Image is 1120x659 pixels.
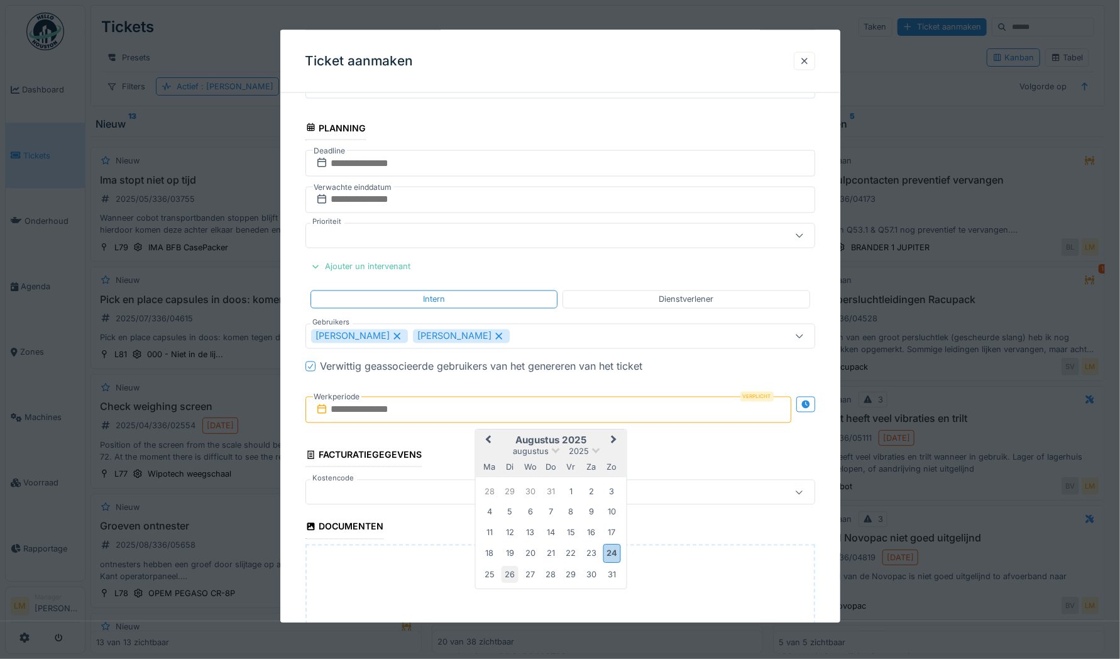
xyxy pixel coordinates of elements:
[305,258,416,275] div: Ajouter un intervenant
[603,483,620,500] div: Choose zondag 3 augustus 2025
[583,503,600,520] div: Choose zaterdag 9 augustus 2025
[740,391,774,401] div: Verplicht
[603,544,620,562] div: Choose zondag 24 augustus 2025
[603,503,620,520] div: Choose zondag 10 augustus 2025
[583,545,600,562] div: Choose zaterdag 23 augustus 2025
[522,458,539,475] div: woensdag
[563,458,579,475] div: vrijdag
[475,435,626,446] h2: augustus 2025
[583,458,600,475] div: zaterdag
[563,545,579,562] div: Choose vrijdag 22 augustus 2025
[310,473,357,484] label: Kostencode
[479,481,622,584] div: Month augustus, 2025
[513,446,549,456] span: augustus
[542,483,559,500] div: Choose donderdag 31 juli 2025
[423,293,445,305] div: Intern
[603,566,620,583] div: Choose zondag 31 augustus 2025
[603,458,620,475] div: zondag
[321,358,643,374] div: Verwittig geassocieerde gebruikers van het genereren van het ticket
[502,566,519,583] div: Choose dinsdag 26 augustus 2025
[563,524,579,541] div: Choose vrijdag 15 augustus 2025
[476,431,497,451] button: Previous Month
[563,566,579,583] div: Choose vrijdag 29 augustus 2025
[481,524,498,541] div: Choose maandag 11 augustus 2025
[310,216,344,227] label: Prioriteit
[311,329,408,343] div: [PERSON_NAME]
[481,503,498,520] div: Choose maandag 4 augustus 2025
[305,53,414,69] h3: Ticket aanmaken
[413,329,510,343] div: [PERSON_NAME]
[583,483,600,500] div: Choose zaterdag 2 augustus 2025
[305,445,422,467] div: Facturatiegegevens
[481,483,498,500] div: Choose maandag 28 juli 2025
[522,545,539,562] div: Choose woensdag 20 augustus 2025
[313,143,347,157] label: Deadline
[522,524,539,541] div: Choose woensdag 13 augustus 2025
[481,566,498,583] div: Choose maandag 25 augustus 2025
[542,458,559,475] div: donderdag
[502,503,519,520] div: Choose dinsdag 5 augustus 2025
[305,118,366,140] div: Planning
[313,390,361,404] label: Werkperiode
[583,524,600,541] div: Choose zaterdag 16 augustus 2025
[605,431,625,451] button: Next Month
[313,180,393,194] label: Verwachte einddatum
[542,566,559,583] div: Choose donderdag 28 augustus 2025
[522,483,539,500] div: Choose woensdag 30 juli 2025
[659,293,713,305] div: Dienstverlener
[502,545,519,562] div: Choose dinsdag 19 augustus 2025
[563,483,579,500] div: Choose vrijdag 1 augustus 2025
[542,503,559,520] div: Choose donderdag 7 augustus 2025
[569,446,589,456] span: 2025
[583,566,600,583] div: Choose zaterdag 30 augustus 2025
[310,317,353,328] label: Gebruikers
[502,458,519,475] div: dinsdag
[542,524,559,541] div: Choose donderdag 14 augustus 2025
[563,503,579,520] div: Choose vrijdag 8 augustus 2025
[603,524,620,541] div: Choose zondag 17 augustus 2025
[502,483,519,500] div: Choose dinsdag 29 juli 2025
[522,503,539,520] div: Choose woensdag 6 augustus 2025
[481,458,498,475] div: maandag
[502,524,519,541] div: Choose dinsdag 12 augustus 2025
[305,518,384,539] div: Documenten
[481,545,498,562] div: Choose maandag 18 augustus 2025
[522,566,539,583] div: Choose woensdag 27 augustus 2025
[542,545,559,562] div: Choose donderdag 21 augustus 2025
